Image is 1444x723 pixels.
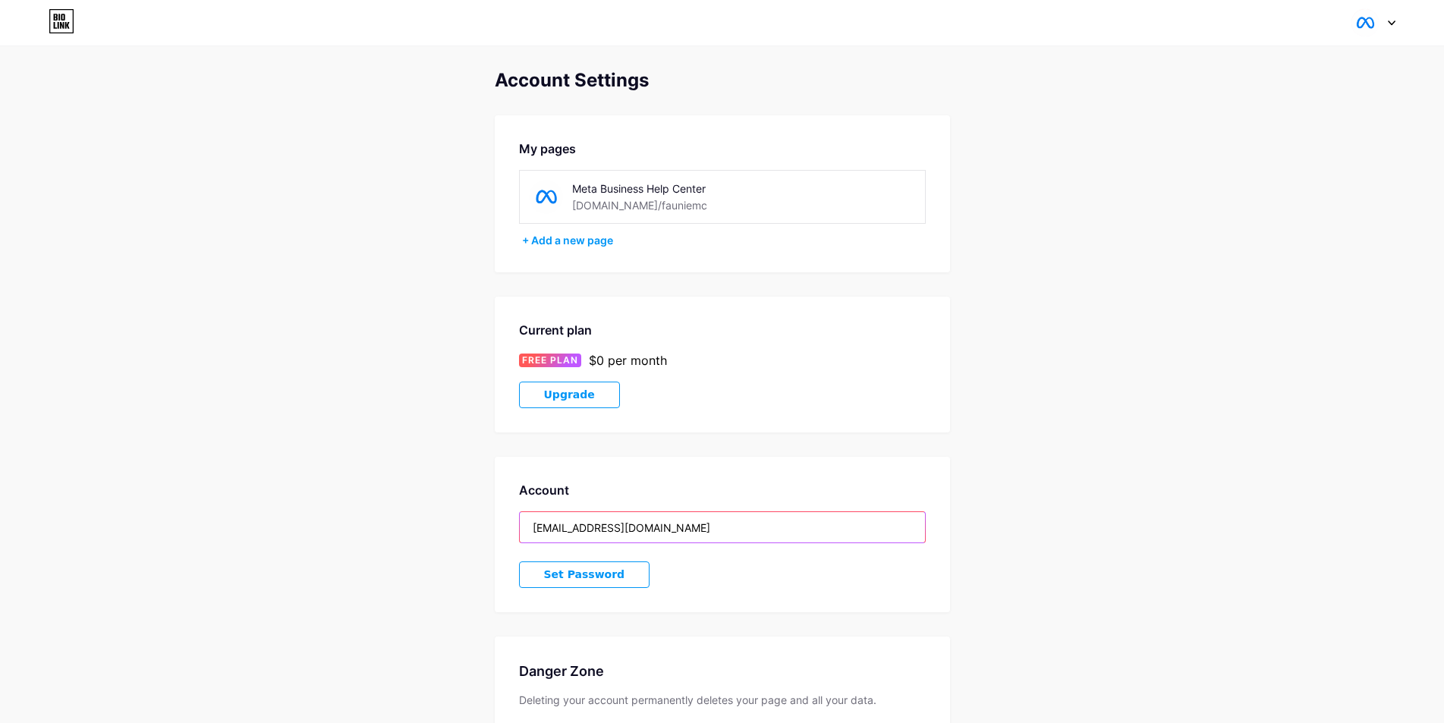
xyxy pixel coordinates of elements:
div: + Add a new page [522,233,926,248]
div: My pages [519,140,926,158]
button: Upgrade [519,382,620,408]
img: fauniemc [529,180,563,214]
div: Account Settings [495,70,950,91]
button: Set Password [519,561,650,588]
span: Upgrade [544,388,595,401]
div: $0 per month [589,351,667,369]
input: Email [520,512,925,542]
span: FREE PLAN [522,354,578,367]
img: Faunie Mccullough [1351,8,1380,37]
div: Current plan [519,321,926,339]
span: Set Password [544,568,625,581]
div: Meta Business Help Center [572,181,787,196]
div: Account [519,481,926,499]
div: Deleting your account permanently deletes your page and all your data. [519,693,926,706]
div: Danger Zone [519,661,926,681]
div: [DOMAIN_NAME]/fauniemc [572,197,707,213]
